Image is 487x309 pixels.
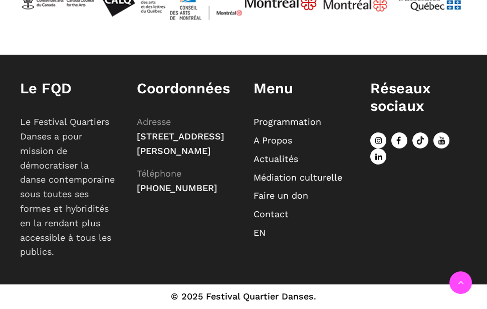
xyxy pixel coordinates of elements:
a: Programmation [254,116,321,127]
a: EN [254,227,266,238]
h1: Coordonnées [137,80,233,97]
h1: Le FQD [20,80,117,97]
span: Téléphone [137,168,181,179]
a: Contact [254,209,289,219]
a: Actualités [254,153,298,164]
span: [STREET_ADDRESS][PERSON_NAME] [137,131,224,156]
span: [PHONE_NUMBER] [137,183,217,193]
a: Médiation culturelle [254,172,342,183]
div: © 2025 Festival Quartier Danses. [10,289,477,304]
h1: Menu [254,80,350,97]
span: Adresse [137,116,171,127]
a: A Propos [254,135,292,145]
a: Faire un don [254,190,308,201]
h1: Réseaux sociaux [370,80,467,115]
p: Le Festival Quartiers Danses a pour mission de démocratiser la danse contemporaine sous toutes se... [20,115,117,259]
